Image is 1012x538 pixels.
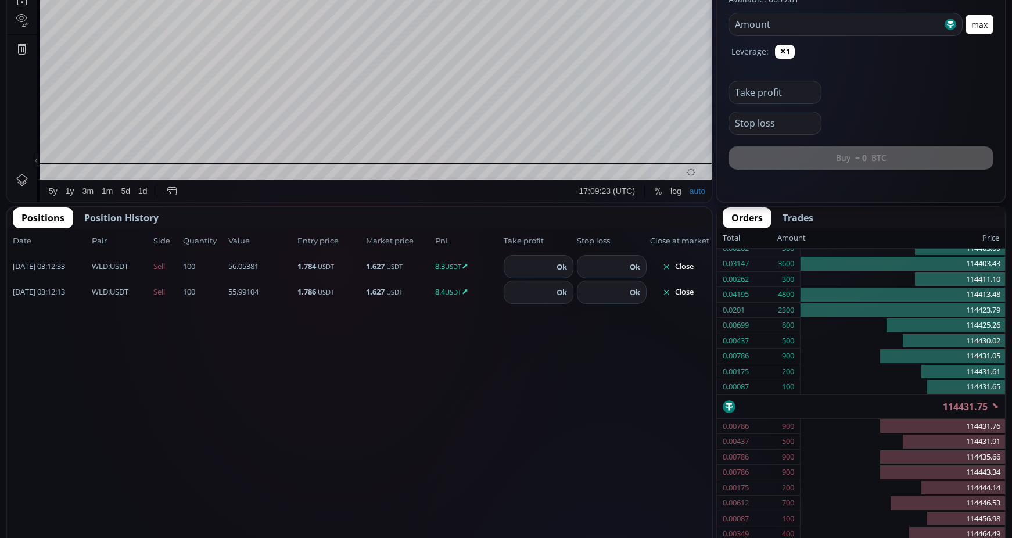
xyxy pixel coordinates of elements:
span: Positions [21,211,64,225]
div: 1m [95,467,106,476]
div: Market open [119,27,129,37]
div: 4800 [778,287,794,302]
b: WLD [92,261,108,271]
span: Orders [731,211,763,225]
div:  [10,155,20,166]
button: Close [650,283,706,302]
b: 1.627 [366,261,385,271]
div: 0.03147 [723,256,749,271]
div: 114444.14 [801,480,1005,496]
div: 900 [782,450,794,465]
small: USDT [445,262,461,271]
label: Leverage: [731,45,769,58]
button: Close [650,257,706,276]
div: H [184,28,190,37]
div: 114431.75 [717,395,1005,418]
div: 114425.26 [801,318,1005,333]
span: Close at market [650,235,706,247]
button: Ok [553,286,570,299]
div: 0.00612 [723,496,749,511]
div: 0.00786 [723,349,749,364]
div: 114435.66 [801,450,1005,465]
b: 1.784 [297,261,316,271]
div: 0.00262 [723,272,749,287]
div: Compare [156,6,190,16]
span: Value [228,235,294,247]
span: Market price [366,235,432,247]
div: 0.00437 [723,333,749,349]
div: 114431.05 [801,349,1005,364]
small: USDT [318,288,334,296]
div: 114431.65 [801,379,1005,394]
div: C [274,28,279,37]
div: 114443.34 [801,465,1005,480]
div: 300 [782,272,794,287]
span: 8.4 [435,286,501,298]
div: 114715.02 [190,28,225,37]
div: Toggle Auto Scale [679,461,702,483]
div: D [99,6,105,16]
div: Toggle Log Scale [659,461,679,483]
span: 17:09:23 (UTC) [572,467,628,476]
div: 900 [782,465,794,480]
div: 114446.53 [801,496,1005,511]
div: 113430.00 [234,28,270,37]
div: 0.00175 [723,364,749,379]
div: 10.58K [67,42,91,51]
span: Sell [153,286,180,298]
span: Pair [92,235,150,247]
div: 2300 [778,303,794,318]
div: 800 [782,318,794,333]
div: 1d [131,467,141,476]
button: Orders [723,207,771,228]
div: O [138,28,145,37]
button: Trades [774,207,822,228]
div: 0.00786 [723,465,749,480]
div: 700 [782,496,794,511]
button: max [966,15,993,34]
div: 3600 [778,256,794,271]
div: Price [806,231,999,246]
span: [DATE] 03:12:13 [13,286,88,298]
div: 1y [59,467,67,476]
div: 200 [782,364,794,379]
b: 1.627 [366,286,385,297]
div: +471.75 (+0.41%) [318,28,379,37]
div: Go to [156,461,174,483]
div: 500 [782,434,794,449]
div: 0.04195 [723,287,749,302]
span: 100 [183,286,225,298]
div: auto [683,467,698,476]
div: 114413.48 [801,287,1005,303]
div: 0.00175 [723,480,749,496]
div: Hide Drawings Toolbar [27,433,32,449]
div: 0.00786 [723,419,749,434]
span: 8.3 [435,261,501,272]
button: Positions [13,207,73,228]
button: Ok [626,260,644,273]
span: 55.99104 [228,286,294,298]
div: Total [723,231,777,246]
div: 500 [782,333,794,349]
span: :USDT [92,286,128,298]
span: Sell [153,261,180,272]
div: 1D [56,27,75,37]
div: 0.00699 [723,318,749,333]
small: USDT [386,262,403,271]
div: log [663,467,674,476]
button: Ok [553,260,570,273]
div: 114411.10 [801,272,1005,288]
div: 0.00087 [723,379,749,394]
small: USDT [445,288,461,296]
span: 100 [183,261,225,272]
b: 1.786 [297,286,316,297]
span: :USDT [92,261,128,272]
span: Date [13,235,88,247]
div: Toggle Percentage [643,461,659,483]
button: Ok [626,286,644,299]
button: ✕1 [775,45,795,59]
div: 3m [76,467,87,476]
div: 114431.61 [801,364,1005,380]
small: USDT [318,262,334,271]
span: Trades [783,211,813,225]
